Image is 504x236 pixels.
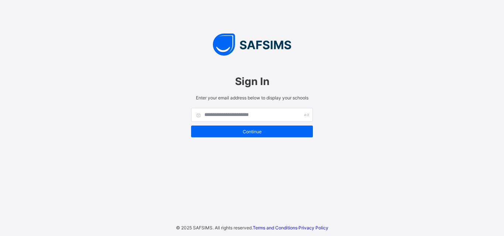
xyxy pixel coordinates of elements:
[253,225,328,230] span: ·
[197,129,307,134] span: Continue
[176,225,253,230] span: © 2025 SAFSIMS. All rights reserved.
[191,75,313,88] span: Sign In
[184,34,320,56] img: SAFSIMS Logo
[253,225,297,230] a: Terms and Conditions
[191,95,313,101] span: Enter your email address below to display your schools
[298,225,328,230] a: Privacy Policy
